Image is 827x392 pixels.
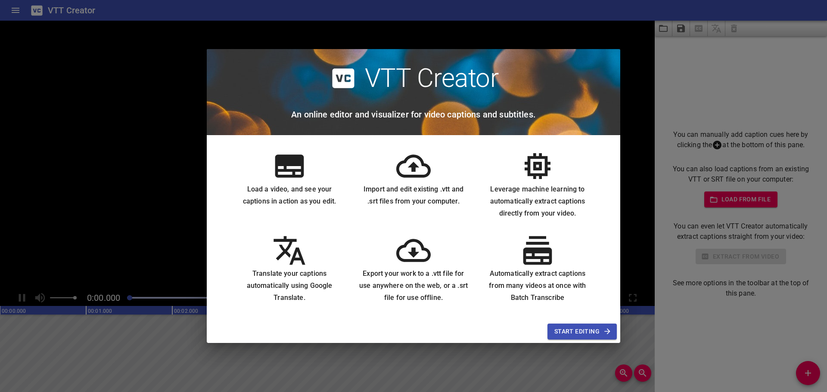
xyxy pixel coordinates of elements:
h6: Load a video, and see your captions in action as you edit. [234,183,345,207]
h6: Leverage machine learning to automatically extract captions directly from your video. [482,183,593,219]
button: Start Editing [547,324,617,340]
h6: Translate your captions automatically using Google Translate. [234,268,345,304]
h6: An online editor and visualizer for video captions and subtitles. [291,108,536,121]
span: Start Editing [554,326,610,337]
h6: Import and edit existing .vtt and .srt files from your computer. [358,183,469,207]
h2: VTT Creator [365,63,499,94]
h6: Automatically extract captions from many videos at once with Batch Transcribe [482,268,593,304]
h6: Export your work to a .vtt file for use anywhere on the web, or a .srt file for use offline. [358,268,469,304]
